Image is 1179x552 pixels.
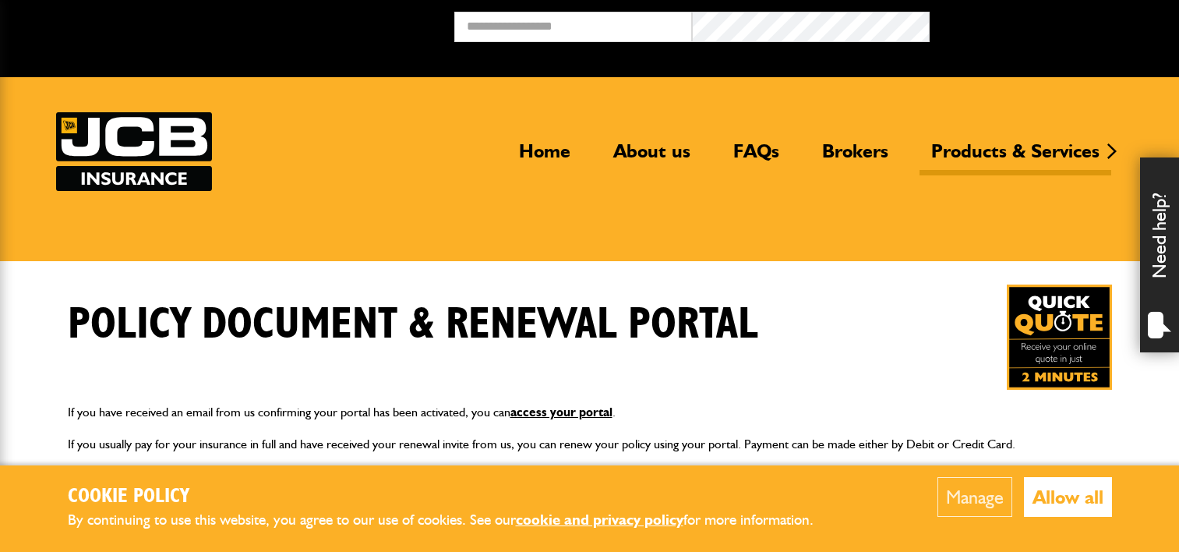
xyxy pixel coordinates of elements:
[602,140,702,175] a: About us
[56,112,212,191] img: JCB Insurance Services logo
[1140,157,1179,352] div: Need help?
[68,299,758,351] h1: Policy Document & Renewal Portal
[516,511,683,529] a: cookie and privacy policy
[1007,285,1112,390] a: Get your insurance quote in just 2-minutes
[810,140,900,175] a: Brokers
[68,434,1112,455] p: If you usually pay for your insurance in full and have received your renewal invite from us, you ...
[920,140,1111,175] a: Products & Services
[68,508,839,533] p: By continuing to use this website, you agree to our use of cookies. See our for more information.
[930,12,1167,36] button: Broker Login
[68,402,1112,423] p: If you have received an email from us confirming your portal has been activated, you can .
[56,112,212,191] a: JCB Insurance Services
[507,140,582,175] a: Home
[937,477,1012,517] button: Manage
[1007,285,1112,390] img: Quick Quote
[510,405,612,419] a: access your portal
[1024,477,1112,517] button: Allow all
[722,140,791,175] a: FAQs
[68,485,839,509] h2: Cookie Policy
